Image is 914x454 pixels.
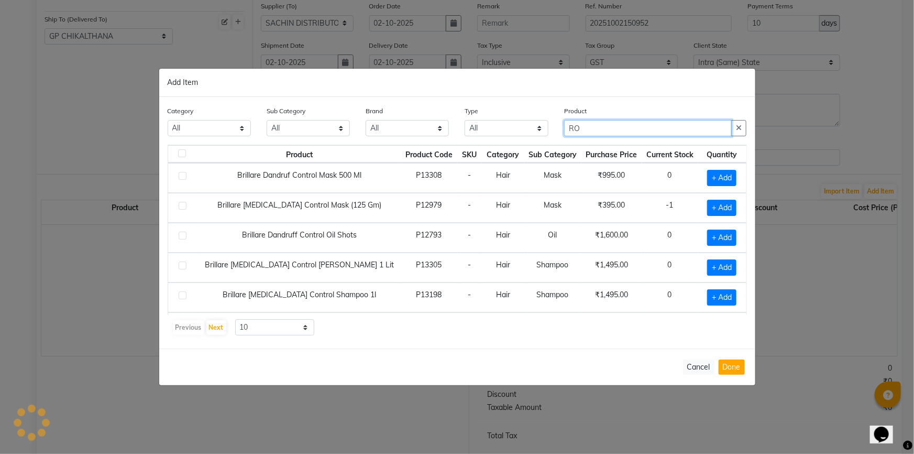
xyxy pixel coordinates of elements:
td: Shampoo [524,283,581,312]
th: Current Stock [642,145,698,163]
td: Brillare Dandruff Control Oil Shots [199,223,401,253]
td: - [457,283,482,312]
td: - [457,163,482,193]
td: - [457,253,482,283]
th: Category [482,145,524,163]
span: + Add [707,170,736,186]
td: Hair [482,163,524,193]
span: Purchase Price [586,150,637,159]
button: Cancel [683,360,714,375]
td: Hair [482,193,524,223]
iframe: chat widget [870,412,904,444]
td: Hair [482,312,524,342]
td: Shampoo [524,312,581,342]
td: ₹395.00 [581,193,642,223]
td: P12793 [401,223,457,253]
td: Brillare [MEDICAL_DATA] Control Mask (125 Gm) [199,193,401,223]
label: Brand [366,106,383,116]
td: 0 [642,283,698,312]
td: P12978 [401,312,457,342]
th: SKU [457,145,482,163]
td: - [457,193,482,223]
td: ₹1,600.00 [581,223,642,253]
td: Hair [482,223,524,253]
td: Hair [482,283,524,312]
input: Search or Scan Product [564,120,732,136]
td: Brillare [MEDICAL_DATA] Control Shampoo (300 Ml) [199,312,401,342]
td: ₹995.00 [581,163,642,193]
td: Mask [524,193,581,223]
button: Done [719,360,745,375]
td: Brillare [MEDICAL_DATA] Control [PERSON_NAME] 1 Lit [199,253,401,283]
span: + Add [707,200,736,216]
td: Oil [524,223,581,253]
td: P13305 [401,253,457,283]
th: Sub Category [524,145,581,163]
td: - [457,312,482,342]
td: ₹595.00 [581,312,642,342]
td: Hair [482,253,524,283]
td: ₹1,495.00 [581,253,642,283]
span: + Add [707,260,736,276]
label: Sub Category [267,106,305,116]
label: Category [168,106,194,116]
th: Quantity [698,145,746,163]
td: P13308 [401,163,457,193]
td: 0 [642,223,698,253]
span: + Add [707,230,736,246]
td: ₹1,495.00 [581,283,642,312]
td: P12979 [401,193,457,223]
td: Mask [524,163,581,193]
label: Type [465,106,478,116]
td: 0 [642,253,698,283]
td: - [457,223,482,253]
label: Product [564,106,587,116]
td: Shampoo [524,253,581,283]
div: Add Item [159,69,755,97]
th: Product Code [401,145,457,163]
button: Next [206,320,226,335]
td: -2 [642,312,698,342]
th: Product [199,145,401,163]
td: 0 [642,163,698,193]
td: -1 [642,193,698,223]
span: + Add [707,289,736,306]
td: Brillare [MEDICAL_DATA] Control Shampoo 1l [199,283,401,312]
td: Brillare Dandruf Control Mask 500 Ml [199,163,401,193]
td: P13198 [401,283,457,312]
